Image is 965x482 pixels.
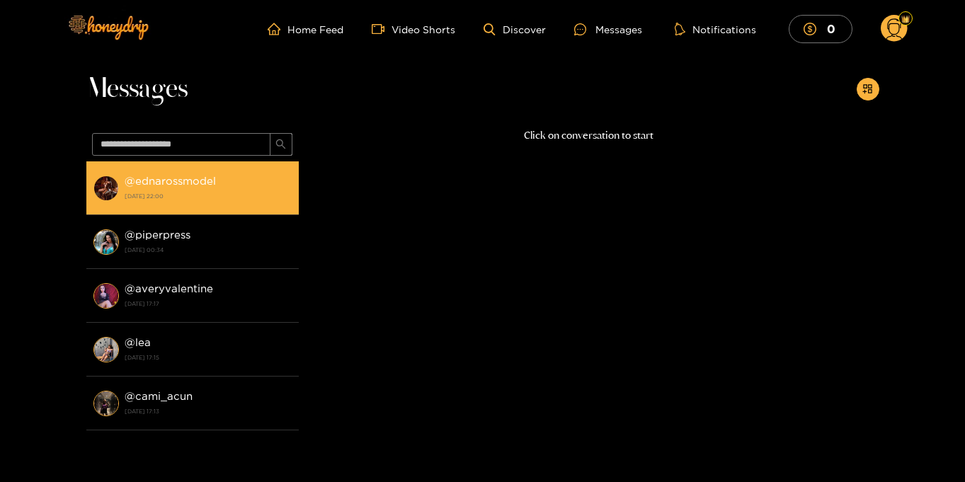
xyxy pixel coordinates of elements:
p: Click on conversation to start [299,127,879,144]
span: search [275,139,286,151]
img: conversation [93,337,119,362]
a: Home Feed [268,23,343,35]
img: conversation [93,283,119,309]
strong: @ lea [125,336,151,348]
img: Fan Level [901,15,910,23]
img: conversation [93,176,119,201]
strong: [DATE] 17:15 [125,351,292,364]
a: Video Shorts [372,23,455,35]
strong: @ ednarossmodel [125,175,216,187]
button: Notifications [670,22,760,36]
strong: [DATE] 00:34 [125,243,292,256]
span: appstore-add [862,84,873,96]
strong: [DATE] 22:00 [125,190,292,202]
a: Discover [484,23,545,35]
span: dollar [804,23,823,35]
strong: @ cami_acun [125,390,193,402]
strong: @ averyvalentine [125,282,213,294]
span: video-camera [372,23,392,35]
strong: @ piperpress [125,229,190,241]
mark: 0 [825,21,838,36]
div: Messages [574,21,642,38]
span: Messages [86,72,188,106]
strong: [DATE] 17:13 [125,405,292,418]
span: home [268,23,287,35]
img: conversation [93,229,119,255]
button: 0 [789,15,852,42]
img: conversation [93,391,119,416]
button: appstore-add [857,78,879,101]
button: search [270,133,292,156]
strong: [DATE] 17:17 [125,297,292,310]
